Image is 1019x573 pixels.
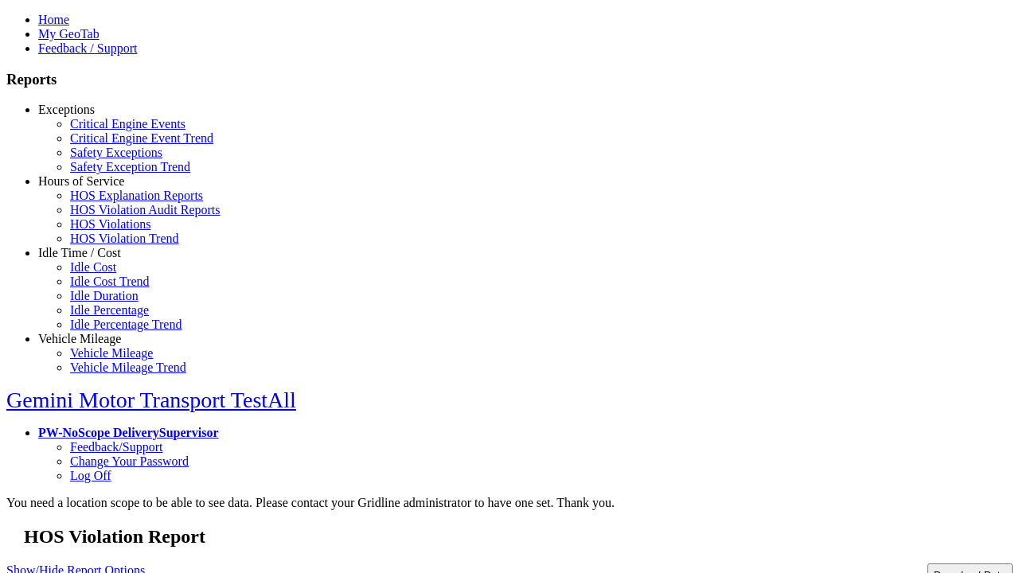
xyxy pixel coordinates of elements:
a: Home [38,13,69,26]
a: HOS Violations [70,217,150,231]
a: Vehicle Mileage [70,346,153,360]
a: Critical Engine Events [70,117,185,131]
a: Idle Cost [70,260,116,274]
a: Hours of Service [38,174,124,188]
a: HOS Explanation Reports [70,189,203,202]
a: Change Your Password [70,454,189,468]
a: Exceptions [38,103,95,116]
a: Safety Exception Trend [70,160,190,173]
a: Idle Percentage Trend [70,318,182,331]
a: Idle Duration [70,289,139,302]
a: Vehicle Mileage Trend [70,361,186,374]
a: Idle Cost Trend [70,275,150,288]
a: PW-NoScope DeliverySupervisor [38,426,218,439]
a: Critical Engine Event Trend [70,131,213,145]
a: HOS Violation Trend [70,232,179,245]
a: Log Off [70,469,111,482]
a: Feedback / Support [38,41,137,55]
a: HOS Violation Audit Reports [70,203,221,216]
a: Feedback/Support [70,440,162,454]
a: Safety Exceptions [70,146,162,159]
h3: Reports [6,71,1013,88]
a: Idle Percentage [70,303,149,317]
a: Vehicle Mileage [38,332,121,345]
a: Gemini Motor Transport TestAll [6,388,296,412]
a: Idle Time / Cost [38,246,121,259]
a: My GeoTab [38,27,100,41]
div: You need a location scope to be able to see data. Please contact your Gridline administrator to h... [6,496,1013,510]
h2: HOS Violation Report [24,526,1013,548]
